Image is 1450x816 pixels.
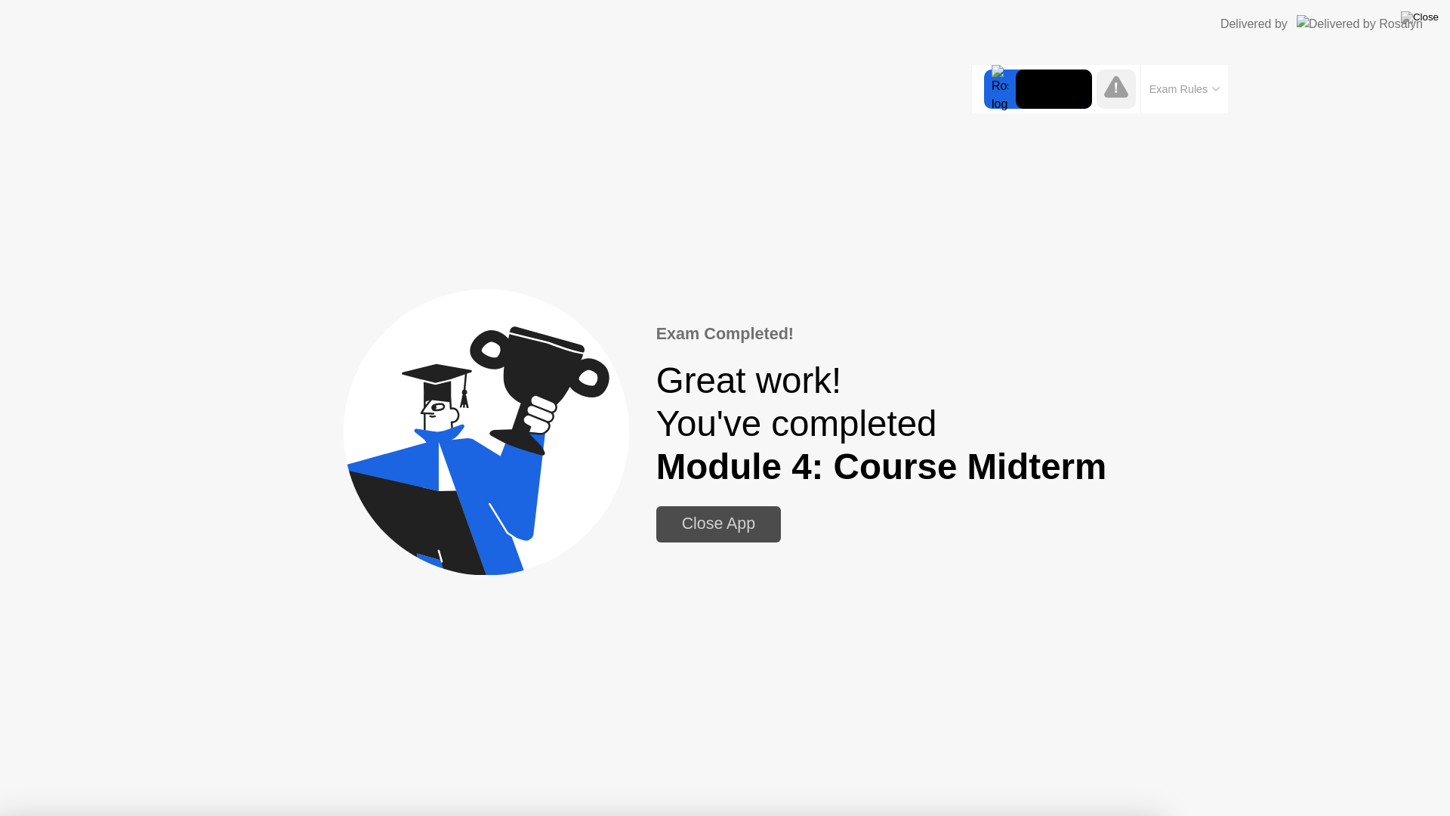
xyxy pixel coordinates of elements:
div: Close App [661,515,776,533]
div: Exam Completed! [656,322,1107,346]
button: Exam Rules [1145,82,1225,96]
div: Great work! You've completed [656,359,1107,488]
div: Delivered by [1220,15,1288,33]
b: Module 4: Course Midterm [656,447,1107,487]
img: Close [1401,11,1439,23]
img: Delivered by Rosalyn [1297,15,1423,32]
